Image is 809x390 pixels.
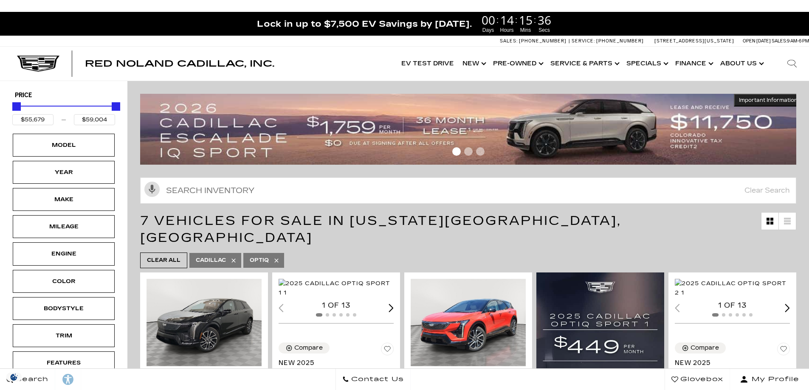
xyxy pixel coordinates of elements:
a: Specials [622,47,671,81]
img: 2025 Cadillac OPTIQ Sport 2 1 [411,279,527,366]
span: Secs [536,26,552,34]
img: 2025 Cadillac OPTIQ Sport 1 1 [279,279,395,297]
div: 1 / 2 [147,279,263,366]
div: Trim [42,331,85,340]
div: Next slide [785,304,790,312]
a: Pre-Owned [489,47,546,81]
span: New 2025 [675,359,784,367]
span: Optiq [250,255,269,266]
span: Sales: [500,38,518,44]
a: Finance [671,47,716,81]
a: New [458,47,489,81]
span: [PHONE_NUMBER] [519,38,567,44]
div: Compare [294,344,323,352]
button: Open user profile menu [730,369,809,390]
div: YearYear [13,161,115,184]
span: My Profile [748,373,799,385]
button: Important Information [734,94,803,107]
a: New 2025Cadillac OPTIQ Sport 1 [279,359,394,376]
div: EngineEngine [13,242,115,265]
span: New 2025 [279,359,387,367]
span: 9 AM-6 PM [787,38,809,44]
span: : [534,14,536,26]
div: Compare [691,344,719,352]
span: Sales: [772,38,787,44]
div: 1 of 13 [675,301,790,310]
div: MakeMake [13,188,115,211]
span: 00 [480,14,496,26]
span: 15 [518,14,534,26]
span: [PHONE_NUMBER] [596,38,644,44]
div: 1 / 2 [411,279,527,366]
h5: Price [15,92,113,99]
button: Save Vehicle [777,342,790,359]
div: 1 of 13 [279,301,394,310]
svg: Click to toggle on voice search [144,182,160,197]
section: Click to Open Cookie Consent Modal [4,373,24,382]
div: Year [42,168,85,177]
div: Maximum Price [112,102,120,111]
a: EV Test Drive [397,47,458,81]
a: Close [795,16,805,26]
span: 7 Vehicles for Sale in [US_STATE][GEOGRAPHIC_DATA], [GEOGRAPHIC_DATA] [140,213,621,245]
span: Service: [572,38,595,44]
span: Important Information [739,97,798,104]
span: 36 [536,14,552,26]
span: Lock in up to $7,500 EV Savings by [DATE]. [257,18,472,29]
span: Cadillac OPTIQ Sport 2 [675,367,784,376]
a: Glovebox [665,369,730,390]
img: 2025 Cadillac OPTIQ Sport 2 1 [675,279,791,297]
img: 2025 Cadillac OPTIQ Sport 1 1 [147,279,263,366]
a: Red Noland Cadillac, Inc. [85,59,274,68]
div: Features [42,358,85,368]
span: Go to slide 3 [476,147,485,156]
span: Cadillac [196,255,226,266]
div: Color [42,277,85,286]
span: Cadillac OPTIQ Sport 1 [279,367,387,376]
div: MileageMileage [13,215,115,238]
img: 2509-September-FOM-Escalade-IQ-Lease9 [140,94,803,165]
div: Mileage [42,222,85,231]
div: Model [42,140,85,150]
div: BodystyleBodystyle [13,297,115,320]
span: Go to slide 1 [452,147,461,156]
div: 1 / 2 [675,279,791,297]
span: : [515,14,518,26]
a: [STREET_ADDRESS][US_STATE] [654,38,734,44]
div: 1 / 2 [279,279,395,297]
span: Days [480,26,496,34]
input: Search Inventory [140,177,796,204]
span: Contact Us [349,373,404,385]
div: Price [12,99,115,125]
div: TrimTrim [13,324,115,347]
span: Search [13,373,48,385]
img: Opt-Out Icon [4,373,24,382]
input: Minimum [12,114,54,125]
span: 14 [499,14,515,26]
a: Sales: [PHONE_NUMBER] [500,39,569,43]
button: Compare Vehicle [279,342,330,354]
div: Engine [42,249,85,258]
a: New 2025Cadillac OPTIQ Sport 2 [675,359,790,376]
div: Minimum Price [12,102,21,111]
span: Red Noland Cadillac, Inc. [85,59,274,69]
a: About Us [716,47,767,81]
a: Service & Parts [546,47,622,81]
a: Service: [PHONE_NUMBER] [569,39,646,43]
div: ModelModel [13,134,115,157]
div: Next slide [389,304,394,312]
a: Contact Us [335,369,411,390]
div: ColorColor [13,270,115,293]
input: Maximum [74,114,115,125]
span: Clear All [147,255,180,266]
img: Cadillac Dark Logo with Cadillac White Text [17,56,59,72]
span: Hours [499,26,515,34]
span: Mins [518,26,534,34]
div: FeaturesFeatures [13,351,115,374]
span: Glovebox [678,373,723,385]
span: : [496,14,499,26]
div: Bodystyle [42,304,85,313]
span: Go to slide 2 [464,147,473,156]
